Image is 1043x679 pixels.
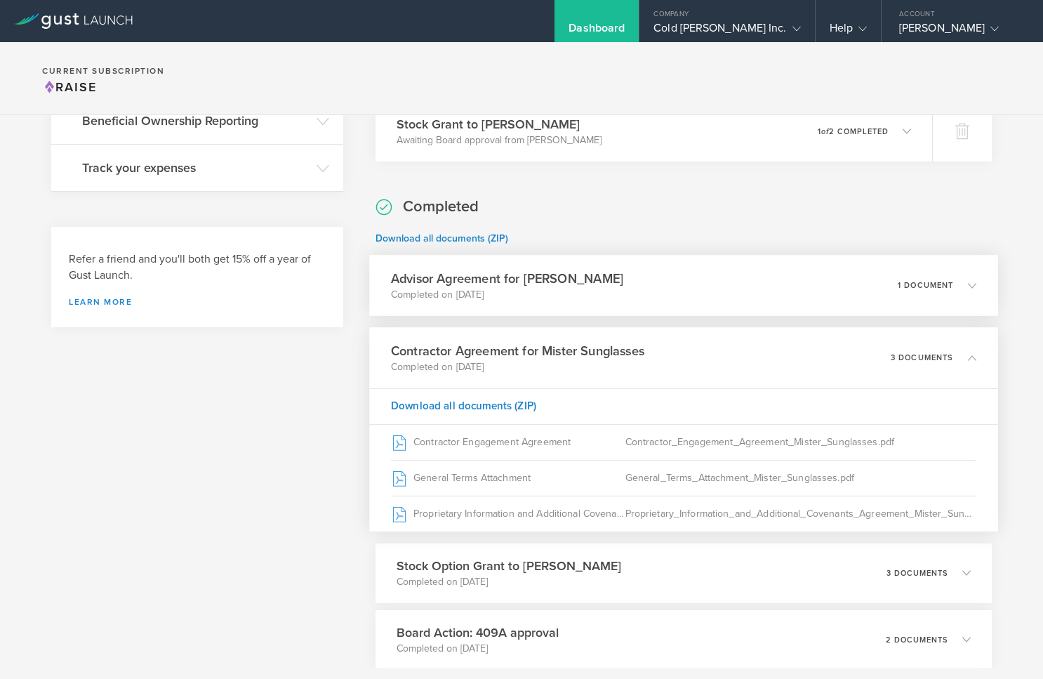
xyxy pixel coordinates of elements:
div: Proprietary Information and Additional Covenants Agreement [391,496,625,531]
h3: Advisor Agreement for [PERSON_NAME] [391,269,624,288]
h3: Stock Grant to [PERSON_NAME] [397,115,602,133]
div: Help [830,21,867,42]
p: Completed on [DATE] [391,287,624,301]
p: Completed on [DATE] [391,360,644,374]
h3: Contractor Agreement for Mister Sunglasses [391,341,644,360]
h3: Board Action: 409A approval [397,624,559,642]
div: Download all documents (ZIP) [369,388,998,423]
p: 3 documents [891,353,954,361]
div: Dashboard [569,21,625,42]
div: General Terms Attachment [391,460,625,495]
iframe: Chat Widget [973,612,1043,679]
div: [PERSON_NAME] [899,21,1018,42]
p: 3 documents [886,569,948,577]
div: Contractor Engagement Agreement [391,424,625,459]
h3: Track your expenses [82,159,310,177]
a: Download all documents (ZIP) [376,232,508,244]
p: 1 2 completed [818,128,889,136]
p: 1 document [898,281,954,289]
em: of [821,127,829,136]
p: 2 documents [886,636,948,644]
a: Learn more [69,298,326,306]
h3: Refer a friend and you'll both get 15% off a year of Gust Launch. [69,251,326,284]
div: Cold [PERSON_NAME] Inc. [653,21,800,42]
p: Completed on [DATE] [397,575,621,589]
div: General_Terms_Attachment_Mister_Sunglasses.pdf [625,460,977,495]
h3: Beneficial Ownership Reporting [82,112,310,130]
h2: Current Subscription [42,67,164,75]
h2: Completed [403,197,479,217]
span: Raise [42,79,97,95]
div: Proprietary_Information_and_Additional_Covenants_Agreement_Mister_Sunglasses.pdf [625,496,977,531]
p: Awaiting Board approval from [PERSON_NAME] [397,133,602,147]
h3: Stock Option Grant to [PERSON_NAME] [397,557,621,575]
p: Completed on [DATE] [397,642,559,656]
div: Contractor_Engagement_Agreement_Mister_Sunglasses.pdf [625,424,977,459]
